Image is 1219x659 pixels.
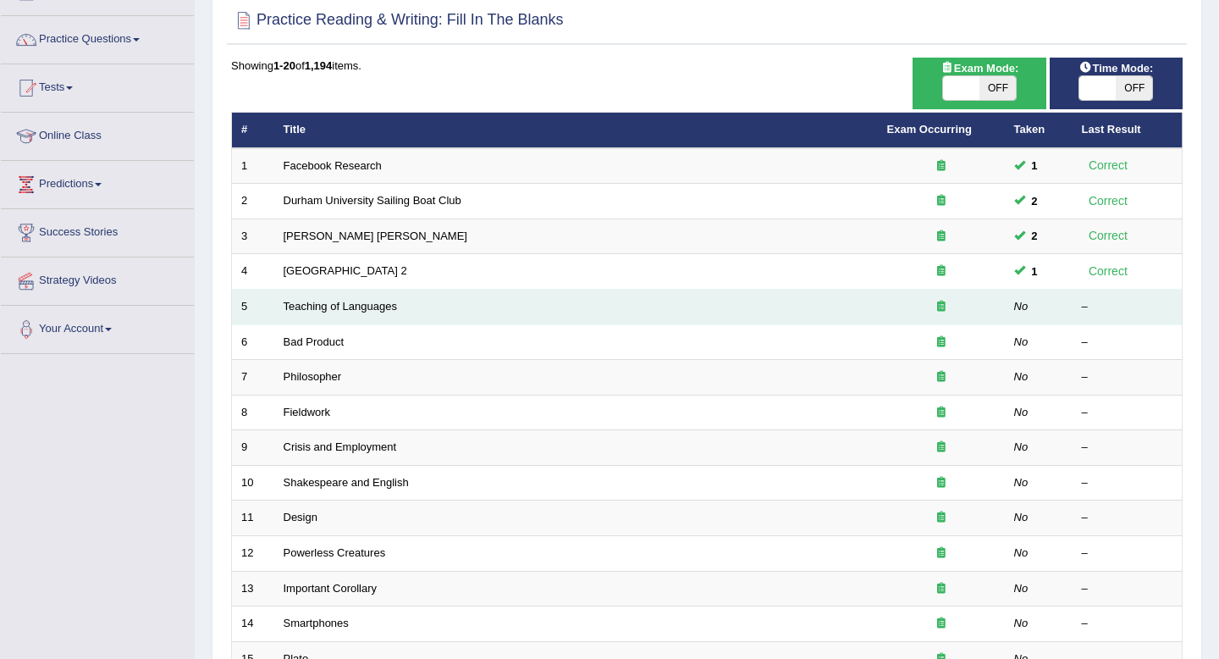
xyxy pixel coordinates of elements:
div: Exam occurring question [887,335,996,351]
a: Your Account [1,306,194,348]
div: Correct [1082,156,1135,175]
td: 10 [232,465,274,501]
th: Title [274,113,878,148]
a: Powerless Creatures [284,546,386,559]
b: 1,194 [305,59,333,72]
a: Predictions [1,161,194,203]
span: OFF [1116,76,1152,100]
em: No [1014,406,1029,418]
div: Exam occurring question [887,158,996,174]
div: Exam occurring question [887,263,996,280]
td: 9 [232,430,274,466]
a: Philosopher [284,370,342,383]
span: OFF [979,76,1016,100]
td: 8 [232,395,274,430]
em: No [1014,300,1029,313]
a: Shakespeare and English [284,476,409,489]
a: Tests [1,64,194,107]
td: 13 [232,571,274,606]
div: – [1082,616,1173,632]
a: Teaching of Languages [284,300,397,313]
div: Exam occurring question [887,405,996,421]
td: 6 [232,324,274,360]
a: [PERSON_NAME] [PERSON_NAME] [284,230,467,242]
div: Exam occurring question [887,581,996,597]
th: Last Result [1073,113,1183,148]
div: – [1082,581,1173,597]
em: No [1014,582,1029,595]
td: 2 [232,184,274,219]
div: – [1082,510,1173,526]
div: Correct [1082,262,1135,281]
div: Exam occurring question [887,545,996,562]
span: You can still take this question [1025,227,1045,245]
span: You can still take this question [1025,157,1045,174]
a: Durham University Sailing Boat Club [284,194,461,207]
span: You can still take this question [1025,192,1045,210]
em: No [1014,617,1029,629]
div: – [1082,440,1173,456]
a: Online Class [1,113,194,155]
div: Exam occurring question [887,193,996,209]
div: Show exams occurring in exams [913,58,1045,109]
em: No [1014,370,1029,383]
td: 11 [232,501,274,536]
a: Practice Questions [1,16,194,58]
div: Correct [1082,226,1135,246]
div: Correct [1082,191,1135,211]
em: No [1014,476,1029,489]
a: Fieldwork [284,406,331,418]
div: Exam occurring question [887,475,996,491]
div: Exam occurring question [887,229,996,245]
td: 1 [232,148,274,184]
div: – [1082,475,1173,491]
a: [GEOGRAPHIC_DATA] 2 [284,264,407,277]
a: Crisis and Employment [284,440,397,453]
span: Time Mode: [1072,59,1160,77]
span: Exam Mode: [934,59,1025,77]
th: # [232,113,274,148]
div: – [1082,299,1173,315]
th: Taken [1005,113,1073,148]
span: You can still take this question [1025,263,1045,280]
div: Exam occurring question [887,299,996,315]
div: – [1082,545,1173,562]
em: No [1014,546,1029,559]
td: 14 [232,606,274,642]
div: – [1082,405,1173,421]
td: 5 [232,290,274,325]
td: 12 [232,535,274,571]
a: Success Stories [1,209,194,252]
div: Exam occurring question [887,369,996,385]
div: – [1082,369,1173,385]
a: Bad Product [284,335,345,348]
a: Important Corollary [284,582,378,595]
div: Showing of items. [231,58,1183,74]
em: No [1014,335,1029,348]
a: Strategy Videos [1,258,194,300]
b: 1-20 [273,59,295,72]
a: Exam Occurring [887,123,972,136]
td: 3 [232,219,274,254]
a: Smartphones [284,617,349,629]
a: Facebook Research [284,159,382,172]
div: Exam occurring question [887,510,996,526]
em: No [1014,440,1029,453]
div: Exam occurring question [887,616,996,632]
div: Exam occurring question [887,440,996,456]
a: Design [284,511,317,523]
h2: Practice Reading & Writing: Fill In The Blanks [231,8,564,33]
em: No [1014,511,1029,523]
div: – [1082,335,1173,351]
td: 7 [232,360,274,396]
td: 4 [232,254,274,290]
